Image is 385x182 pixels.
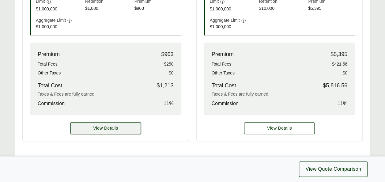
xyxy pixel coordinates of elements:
[70,122,141,134] a: LIO details
[299,161,368,177] button: View Quote Comparison
[259,5,306,12] span: $10,000
[305,165,361,173] span: View Quote Comparison
[164,61,173,67] span: $250
[212,50,234,59] span: Premium
[38,82,62,90] span: Total Cost
[244,122,315,134] button: View Details
[134,5,181,12] span: $963
[161,50,173,59] span: $963
[85,5,132,12] span: $1,000
[169,70,174,76] span: $0
[38,100,65,107] span: Commission
[70,122,141,134] button: View Details
[267,125,292,131] span: View Details
[244,122,315,134] a: InTact details
[332,61,347,67] span: $421.56
[212,61,232,67] span: Total Fees
[308,5,355,12] span: $5,395
[338,100,347,107] span: 11 %
[36,24,83,30] span: $1,000,000
[36,6,83,12] span: $1,000,000
[330,50,347,59] span: $5,395
[210,6,257,12] span: $1,000,000
[212,82,236,90] span: Total Cost
[212,91,348,97] div: Taxes & Fees are fully earned.
[157,82,173,90] span: $1,213
[38,50,60,59] span: Premium
[323,82,347,90] span: $5,816.56
[164,100,173,107] span: 11 %
[38,61,58,67] span: Total Fees
[36,17,66,24] span: Aggregate Limit
[210,24,257,30] span: $1,000,000
[212,100,239,107] span: Commission
[212,70,235,76] span: Other Taxes
[210,17,240,24] span: Aggregate Limit
[93,125,118,131] span: View Details
[38,91,174,97] div: Taxes & Fees are fully earned.
[38,70,61,76] span: Other Taxes
[342,70,347,76] span: $0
